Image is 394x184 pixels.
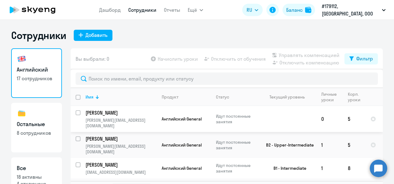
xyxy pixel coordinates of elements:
[85,135,156,142] a: [PERSON_NAME]
[162,116,202,122] span: Английский General
[85,94,156,100] div: Имя
[305,7,311,13] img: balance
[269,94,305,100] div: Текущий уровень
[162,165,202,171] span: Английский General
[259,158,316,178] td: B1 - Intermediate
[321,91,343,103] div: Личные уроки
[316,106,343,132] td: 0
[85,135,155,142] p: [PERSON_NAME]
[282,4,315,16] button: Балансbalance
[85,161,156,168] a: [PERSON_NAME]
[17,129,56,136] p: 8 сотрудников
[11,48,62,98] a: Английский17 сотрудников
[17,120,56,128] h3: Остальные
[344,53,378,64] button: Фильтр
[348,91,360,103] div: Корп. уроки
[162,142,202,148] span: Английский General
[343,158,366,178] td: 8
[76,55,109,63] span: Вы выбрали: 0
[17,173,56,180] p: 18 активны
[348,91,365,103] div: Корп. уроки
[316,158,343,178] td: 1
[85,109,156,116] a: [PERSON_NAME]
[164,7,180,13] a: Отчеты
[216,94,258,100] div: Статус
[216,139,258,151] p: Идут постоянные занятия
[85,117,156,129] p: [PERSON_NAME][EMAIL_ADDRESS][DOMAIN_NAME]
[17,164,56,172] h3: Все
[128,7,156,13] a: Сотрудники
[17,75,56,82] p: 17 сотрудников
[76,72,378,85] input: Поиск по имени, email, продукту или статусу
[343,132,366,158] td: 5
[162,94,211,100] div: Продукт
[216,94,229,100] div: Статус
[85,109,155,116] p: [PERSON_NAME]
[322,2,379,17] p: #179112, [GEOGRAPHIC_DATA], ООО
[99,7,121,13] a: Дашборд
[85,94,94,100] div: Имя
[286,6,303,14] div: Баланс
[17,54,27,64] img: english
[85,161,155,168] p: [PERSON_NAME]
[247,6,252,14] span: RU
[17,66,56,74] h3: Английский
[216,113,258,125] p: Идут постоянные занятия
[242,4,263,16] button: RU
[85,143,156,155] p: [PERSON_NAME][EMAIL_ADDRESS][DOMAIN_NAME]
[11,103,62,152] a: Остальные8 сотрудников
[316,132,343,158] td: 1
[188,6,197,14] span: Ещё
[356,55,373,62] div: Фильтр
[259,132,316,158] td: B2 - Upper-Intermediate
[321,91,337,103] div: Личные уроки
[264,94,316,100] div: Текущий уровень
[85,31,107,39] div: Добавить
[85,169,156,175] p: [EMAIL_ADDRESS][DOMAIN_NAME]
[343,106,366,132] td: 5
[17,108,27,118] img: others
[319,2,389,17] button: #179112, [GEOGRAPHIC_DATA], ООО
[162,94,178,100] div: Продукт
[216,163,258,174] p: Идут постоянные занятия
[74,30,112,41] button: Добавить
[11,29,66,42] h1: Сотрудники
[188,4,203,16] button: Ещё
